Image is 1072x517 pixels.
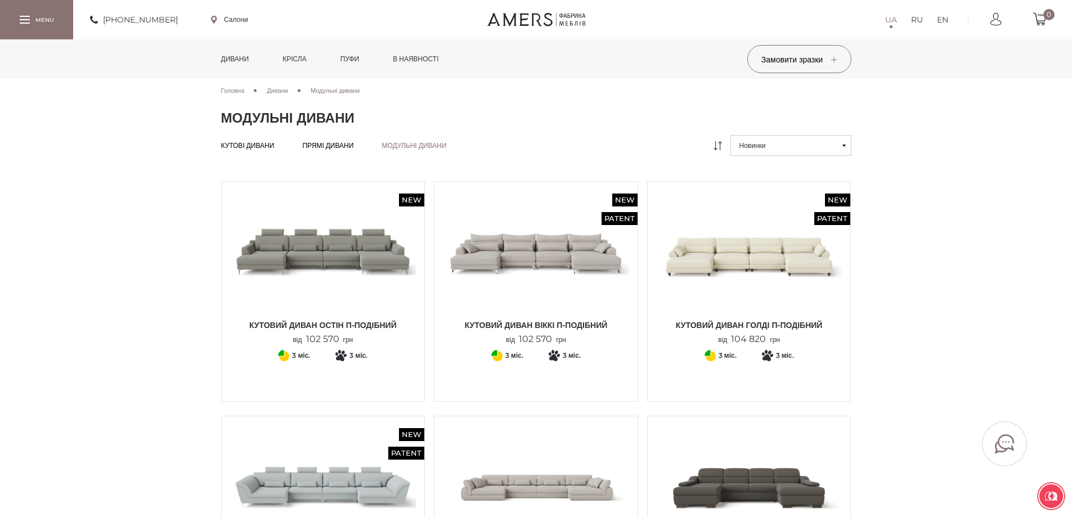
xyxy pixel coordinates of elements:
[730,135,851,156] button: Новинки
[399,428,424,441] span: New
[332,39,368,79] a: Пуфи
[612,194,638,206] span: New
[443,190,629,345] a: New Patent Кутовий диван ВІККІ П-подібний Кутовий диван ВІККІ П-подібний від102 570грн
[747,45,851,73] button: Замовити зразки
[292,349,310,362] span: 3 міс.
[230,320,416,331] span: Кутовий диван ОСТІН П-подібний
[443,320,629,331] span: Кутовий диван ВІККІ П-подібний
[293,334,353,345] p: від грн
[776,349,794,362] span: 3 міс.
[656,190,842,314] img: Кутовий диван ГОЛДІ П-подібний
[267,86,288,96] a: Дивани
[911,13,923,26] a: RU
[221,110,851,127] h1: Модульні дивани
[563,349,581,362] span: 3 міс.
[727,334,770,344] span: 104 820
[90,13,178,26] a: [PHONE_NUMBER]
[230,190,416,345] a: New Кутовий диван ОСТІН П-подібний Кутовий диван ОСТІН П-подібний Кутовий диван ОСТІН П-подібний ...
[506,334,566,345] p: від грн
[718,334,780,345] p: від грн
[213,39,258,79] a: Дивани
[274,39,315,79] a: Крісла
[505,349,523,362] span: 3 міс.
[349,349,367,362] span: 3 міс.
[1043,9,1055,20] span: 0
[656,320,842,331] span: Кутовий диван ГОЛДІ П-подібний
[399,194,424,206] span: New
[602,212,638,225] span: Patent
[885,13,897,26] a: UA
[221,87,245,95] span: Головна
[656,190,842,345] a: New Patent Кутовий диван ГОЛДІ П-подібний Кутовий диван ГОЛДІ П-подібний від104 820грн
[221,86,245,96] a: Головна
[719,349,737,362] span: 3 міс.
[937,13,948,26] a: EN
[221,141,275,150] a: Кутові дивани
[515,334,556,344] span: 102 570
[443,190,629,314] img: Кутовий диван ВІККІ П-подібний
[302,334,343,344] span: 102 570
[384,39,447,79] a: в наявності
[211,15,248,25] a: Салони
[388,447,424,460] span: Patent
[267,87,288,95] span: Дивани
[761,55,837,65] span: Замовити зразки
[814,212,850,225] span: Patent
[825,194,850,206] span: New
[302,141,353,150] a: Прямі дивани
